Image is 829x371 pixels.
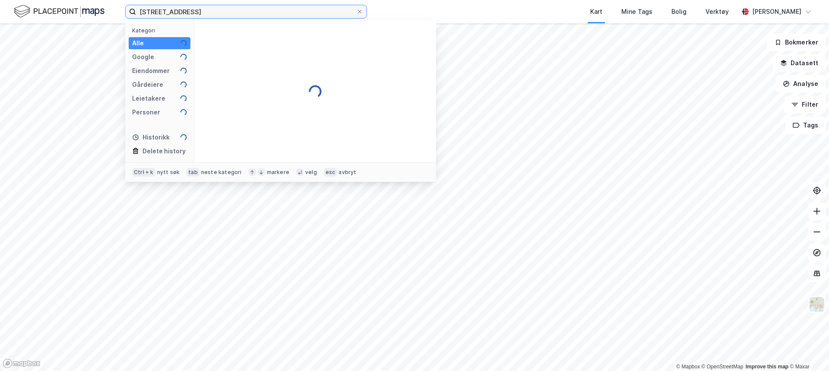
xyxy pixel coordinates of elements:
div: Delete history [142,146,186,156]
div: Ctrl + k [132,168,155,177]
button: Tags [785,117,826,134]
div: Bolig [671,6,687,17]
div: nytt søk [157,169,180,176]
button: Filter [784,96,826,113]
img: spinner.a6d8c91a73a9ac5275cf975e30b51cfb.svg [180,134,187,141]
img: spinner.a6d8c91a73a9ac5275cf975e30b51cfb.svg [180,95,187,102]
img: spinner.a6d8c91a73a9ac5275cf975e30b51cfb.svg [308,85,322,98]
a: OpenStreetMap [702,364,744,370]
img: spinner.a6d8c91a73a9ac5275cf975e30b51cfb.svg [180,40,187,47]
button: Analyse [775,75,826,92]
div: Historikk [132,132,170,143]
img: spinner.a6d8c91a73a9ac5275cf975e30b51cfb.svg [180,54,187,60]
iframe: Chat Widget [786,330,829,371]
div: avbryt [339,169,356,176]
div: neste kategori [201,169,242,176]
div: esc [324,168,337,177]
a: Improve this map [746,364,788,370]
button: Datasett [773,54,826,72]
div: Gårdeiere [132,79,163,90]
div: velg [305,169,317,176]
div: tab [187,168,199,177]
div: Personer [132,107,160,117]
img: spinner.a6d8c91a73a9ac5275cf975e30b51cfb.svg [180,81,187,88]
div: markere [267,169,289,176]
div: Google [132,52,154,62]
div: Kategori [132,27,190,34]
img: spinner.a6d8c91a73a9ac5275cf975e30b51cfb.svg [180,109,187,116]
img: Z [809,296,825,313]
img: logo.f888ab2527a4732fd821a326f86c7f29.svg [14,4,104,19]
div: Alle [132,38,144,48]
a: Mapbox [676,364,700,370]
button: Bokmerker [767,34,826,51]
div: Eiendommer [132,66,170,76]
img: spinner.a6d8c91a73a9ac5275cf975e30b51cfb.svg [180,67,187,74]
div: Kart [590,6,602,17]
div: [PERSON_NAME] [752,6,801,17]
a: Mapbox homepage [3,358,41,368]
div: Leietakere [132,93,165,104]
div: Mine Tags [621,6,652,17]
div: Verktøy [706,6,729,17]
input: Søk på adresse, matrikkel, gårdeiere, leietakere eller personer [136,5,356,18]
